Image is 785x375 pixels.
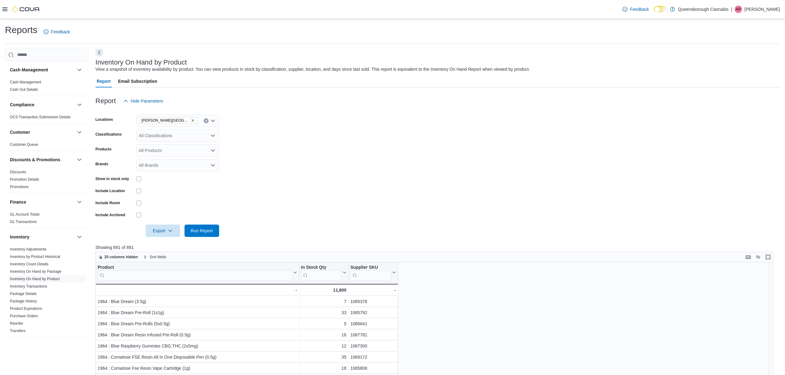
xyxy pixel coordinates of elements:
a: GL Transactions [10,220,37,224]
button: Remove Scott 72 Centre from selection in this group [191,119,195,122]
a: Inventory Adjustments [10,247,46,251]
button: Compliance [76,101,83,108]
a: Inventory Transactions [10,284,47,289]
p: | [731,6,732,13]
div: 1066641 [350,320,396,327]
button: Open list of options [210,133,215,138]
a: Package Details [10,292,37,296]
button: Open list of options [210,118,215,123]
span: Dark Mode [654,12,654,13]
a: Cash Management [10,80,41,84]
div: 5 [301,320,346,327]
div: 1964 : Blue Dream Pre-Rolls (5x0.5g) [98,320,297,327]
div: 1964 : Blue Dream (3.5g) [98,298,297,305]
button: Loyalty [76,342,83,350]
button: Inventory [76,233,83,241]
label: Locations [95,117,113,122]
button: Export [146,225,180,237]
div: 1065378 [350,298,396,305]
label: Products [95,147,112,152]
h3: Compliance [10,102,34,108]
button: Open list of options [210,163,215,168]
div: 12 [301,342,346,350]
span: Sort fields [150,255,166,259]
label: Include Location [95,188,125,193]
a: Discounts [10,170,26,174]
span: Inventory by Product Historical [10,254,60,259]
div: April Petrie [735,6,742,13]
div: - [97,286,297,294]
span: Product Expirations [10,306,42,311]
label: Classifications [95,132,122,137]
span: Hide Parameters [131,98,163,104]
button: Keyboard shortcuts [745,253,752,261]
a: Inventory On Hand by Product [10,277,60,281]
a: Package History [10,299,37,303]
span: Scott 72 Centre [139,117,197,124]
div: 35 [301,353,346,361]
span: Purchase Orders [10,314,38,318]
button: Cash Management [76,66,83,74]
span: Inventory On Hand by Package [10,269,62,274]
a: Cash Out Details [10,87,38,92]
button: 25 columns hidden [96,253,141,261]
button: Customer [76,129,83,136]
button: Supplier SKU [350,264,396,280]
div: Supplier SKU [350,264,391,270]
a: Promotion Details [10,177,39,182]
span: Transfers [10,328,25,333]
button: Cash Management [10,67,74,73]
label: Include Room [95,200,120,205]
a: Inventory Count Details [10,262,49,266]
span: Export [149,225,176,237]
div: 16 [301,331,346,339]
div: 1069172 [350,353,396,361]
h3: Inventory [10,234,29,240]
button: Open list of options [210,148,215,153]
button: Discounts & Promotions [10,157,74,163]
div: Discounts & Promotions [5,168,88,193]
div: Product [98,264,292,280]
div: 11,800 [301,286,346,294]
span: AP [736,6,741,13]
button: Enter fullscreen [764,253,772,261]
button: Discounts & Promotions [76,156,83,163]
div: 1964 : Blue Dream Resin Infused Pre-Roll (0.5g) [98,331,297,339]
span: Cash Out Details [10,87,38,92]
span: GL Account Totals [10,212,40,217]
h3: Discounts & Promotions [10,157,60,163]
button: Run Report [185,225,219,237]
a: Feedback [41,26,72,38]
a: OCS Transaction Submission Details [10,115,71,119]
a: Inventory On Hand by Package [10,269,62,274]
img: Cova [12,6,40,12]
span: Discounts [10,170,26,175]
div: 18 [301,364,346,372]
span: Feedback [630,6,649,12]
h1: Reports [5,24,37,36]
span: Feedback [51,29,70,35]
div: Finance [5,211,88,228]
label: Brands [95,162,108,166]
button: Display options [754,253,762,261]
div: 1067300 [350,342,396,350]
span: Report [97,75,111,87]
a: Customer Queue [10,142,38,147]
h3: Customer [10,129,30,135]
div: Product [98,264,292,270]
div: 1067781 [350,331,396,339]
h3: Cash Management [10,67,48,73]
h3: Finance [10,199,26,205]
div: In Stock Qty [301,264,342,270]
label: Show in stock only [95,176,129,181]
button: Next [95,49,103,56]
button: Customer [10,129,74,135]
span: Cash Management [10,80,41,85]
a: Reorder [10,321,23,326]
button: Clear input [204,118,209,123]
div: View a snapshot of inventory availability by product. You can view products in stock by classific... [95,66,530,73]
